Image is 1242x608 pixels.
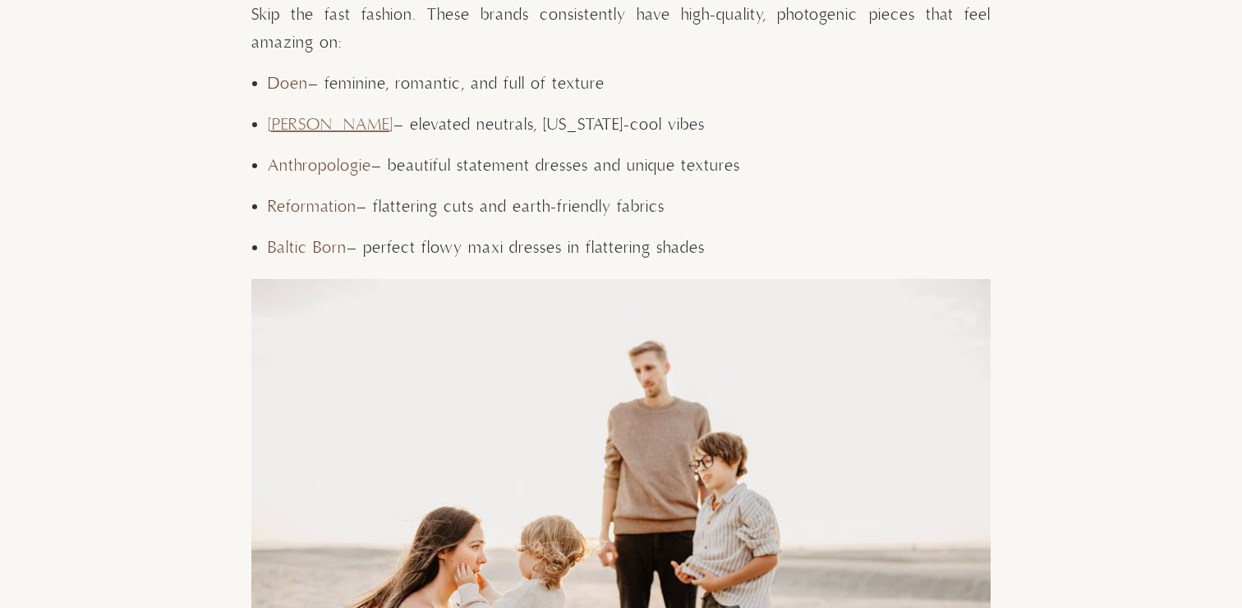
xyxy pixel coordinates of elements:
a: Anthropologie [268,156,371,176]
p: – flattering cuts and earth-friendly fabrics [268,194,991,222]
a: Doen [268,74,308,94]
a: Baltic Born [268,238,347,258]
p: – elevated neutrals, [US_STATE]-cool vibes [268,112,991,139]
a: [PERSON_NAME] [268,115,393,135]
a: Reformation [268,197,356,217]
p: Skip the fast fashion. These brands consistently have high-quality, photogenic pieces that feel a... [251,2,991,57]
p: – beautiful statement dresses and unique textures [268,153,991,181]
p: – feminine, romantic, and full of texture [268,71,991,98]
p: – perfect flowy maxi dresses in flattering shades [268,235,991,263]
